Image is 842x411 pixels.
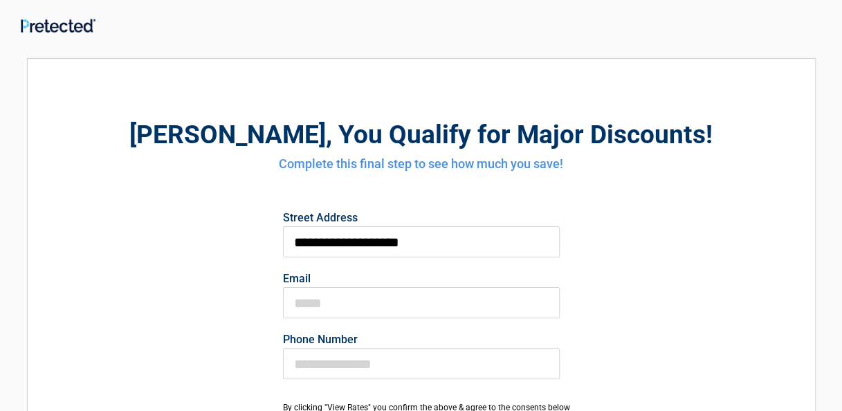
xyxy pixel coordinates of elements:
[283,334,560,345] label: Phone Number
[104,118,739,152] h2: , You Qualify for Major Discounts!
[104,155,739,173] h4: Complete this final step to see how much you save!
[129,120,326,149] span: [PERSON_NAME]
[283,273,560,284] label: Email
[21,19,95,33] img: Main Logo
[283,212,560,223] label: Street Address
